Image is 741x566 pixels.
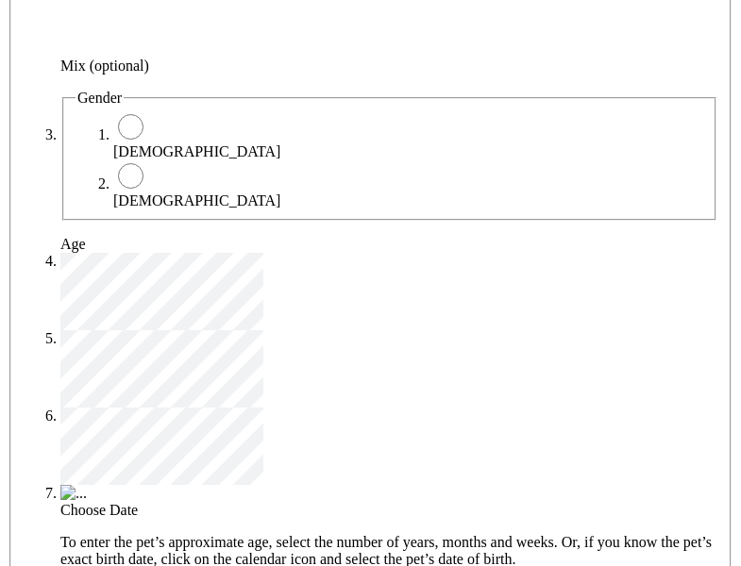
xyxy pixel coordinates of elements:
[113,192,280,208] span: [DEMOGRAPHIC_DATA]
[60,485,87,502] img: ...
[118,114,143,140] input: [DEMOGRAPHIC_DATA]
[118,163,143,189] input: [DEMOGRAPHIC_DATA]
[77,90,122,106] label: Gender
[60,502,138,518] span: Choose Date
[60,58,149,74] span: Mix (optional)
[113,143,280,159] span: [DEMOGRAPHIC_DATA]
[60,236,86,252] label: Age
